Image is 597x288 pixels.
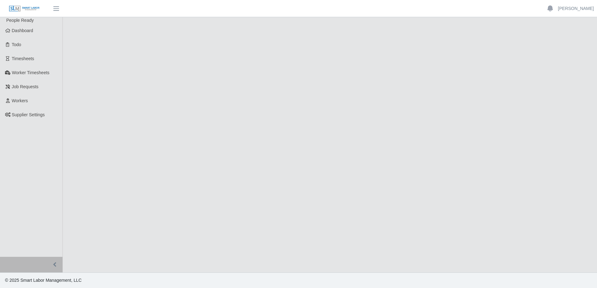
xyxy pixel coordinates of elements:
img: SLM Logo [9,5,40,12]
span: Todo [12,42,21,47]
a: [PERSON_NAME] [558,5,594,12]
span: Timesheets [12,56,34,61]
span: People Ready [6,18,34,23]
span: Worker Timesheets [12,70,49,75]
span: Workers [12,98,28,103]
span: Dashboard [12,28,33,33]
span: © 2025 Smart Labor Management, LLC [5,278,81,283]
span: Supplier Settings [12,112,45,117]
span: Job Requests [12,84,39,89]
